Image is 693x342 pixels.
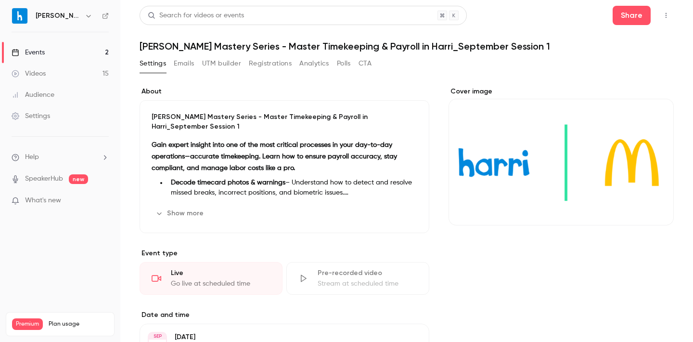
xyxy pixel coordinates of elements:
div: Settings [12,111,50,121]
button: Polls [337,56,351,71]
iframe: Noticeable Trigger [97,197,109,205]
a: SpeakerHub [25,174,63,184]
div: Pre-recorded video [318,268,417,278]
label: Date and time [140,310,429,320]
p: [PERSON_NAME] Mastery Series - Master Timekeeping & Payroll in Harri_September Session 1 [152,112,417,132]
li: – Understand how to detect and resolve missed breaks, incorrect positions, and biometric issues. [167,178,417,198]
div: Events [12,48,45,57]
strong: Decode timecard photos & warnings [171,179,285,186]
label: About [140,87,429,96]
button: Registrations [249,56,292,71]
label: Cover image [449,87,674,96]
img: Harri [12,8,27,24]
div: Live [171,268,270,278]
button: Share [613,6,651,25]
li: help-dropdown-opener [12,152,109,162]
button: Analytics [299,56,329,71]
button: Show more [152,206,209,221]
p: Event type [140,249,429,258]
div: Stream at scheduled time [318,279,417,289]
div: Go live at scheduled time [171,279,270,289]
div: Search for videos or events [148,11,244,21]
span: Plan usage [49,320,108,328]
div: LiveGo live at scheduled time [140,262,282,295]
span: new [69,174,88,184]
div: Pre-recorded videoStream at scheduled time [286,262,429,295]
button: Emails [174,56,194,71]
button: CTA [359,56,372,71]
div: Audience [12,90,54,100]
h1: [PERSON_NAME] Mastery Series - Master Timekeeping & Payroll in Harri_September Session 1 [140,40,674,52]
p: [DATE] [175,332,378,342]
div: Videos [12,69,46,79]
span: Help [25,152,39,162]
section: Cover image [449,87,674,225]
button: Settings [140,56,166,71]
button: UTM builder [202,56,241,71]
span: Premium [12,318,43,330]
div: SEP [149,333,166,340]
h6: [PERSON_NAME] [36,11,81,21]
span: What's new [25,196,61,206]
strong: Gain expert insight into one of the most critical processes in your day-to-day operations—accurat... [152,142,397,171]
